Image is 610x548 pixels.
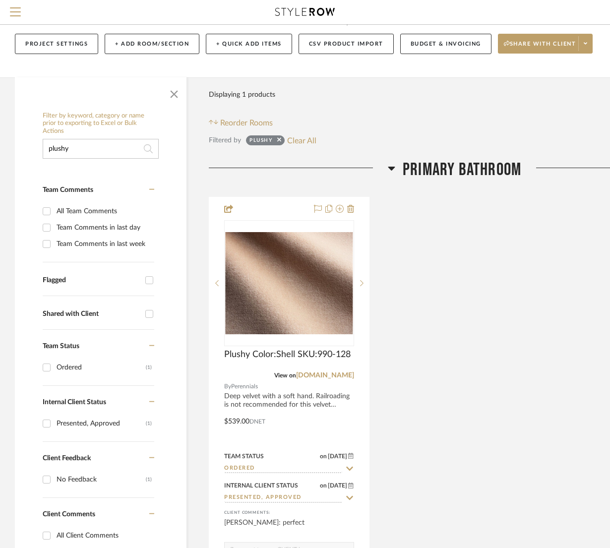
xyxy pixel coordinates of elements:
input: Type to Search… [224,493,342,503]
button: + Add Room/Section [105,34,199,54]
span: Reorder Rooms [220,117,273,129]
span: Plushy Color:Shell SKU:990-128 [224,349,351,360]
button: Close [164,82,184,102]
div: (1) [146,360,152,375]
div: Team Status [224,452,264,461]
div: All Team Comments [57,203,152,219]
div: (1) [146,416,152,431]
button: Project Settings [15,34,98,54]
button: CSV Product Import [299,34,394,54]
span: Client Feedback [43,455,91,462]
div: (1) [146,472,152,487]
span: on [320,483,327,488]
span: By [224,382,231,391]
span: Internal Client Status [43,399,106,406]
img: Plushy Color:Shell SKU:990-128 [225,232,353,334]
button: Budget & Invoicing [400,34,491,54]
div: 0 [225,221,354,346]
div: Displaying 1 products [209,85,275,105]
h6: Filter by keyword, category or name prior to exporting to Excel or Bulk Actions [43,112,159,135]
button: Clear All [287,134,316,147]
div: Filtered by [209,135,241,146]
div: Flagged [43,276,140,285]
span: Client Comments [43,511,95,518]
span: on [320,453,327,459]
span: Team Comments [43,186,93,193]
span: Team Status [43,343,79,350]
div: Presented, Approved [57,416,146,431]
button: Reorder Rooms [209,117,273,129]
span: [DATE] [327,482,348,489]
span: Primary Bathroom [403,159,521,181]
div: Internal Client Status [224,481,298,490]
div: Team Comments in last week [57,236,152,252]
div: No Feedback [57,472,146,487]
span: Perennials [231,382,258,391]
button: Share with client [498,34,593,54]
input: Type to Search… [224,464,342,474]
div: [PERSON_NAME]: perfect [224,518,354,538]
div: All Client Comments [57,528,152,544]
div: Team Comments in last day [57,220,152,236]
button: + Quick Add Items [206,34,292,54]
span: [DATE] [327,453,348,460]
input: Search within 1 results [43,139,159,159]
div: Shared with Client [43,310,140,318]
span: Share with client [504,40,576,55]
div: plushy [249,137,272,147]
a: [DOMAIN_NAME] [296,372,354,379]
div: Ordered [57,360,146,375]
span: View on [274,372,296,378]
